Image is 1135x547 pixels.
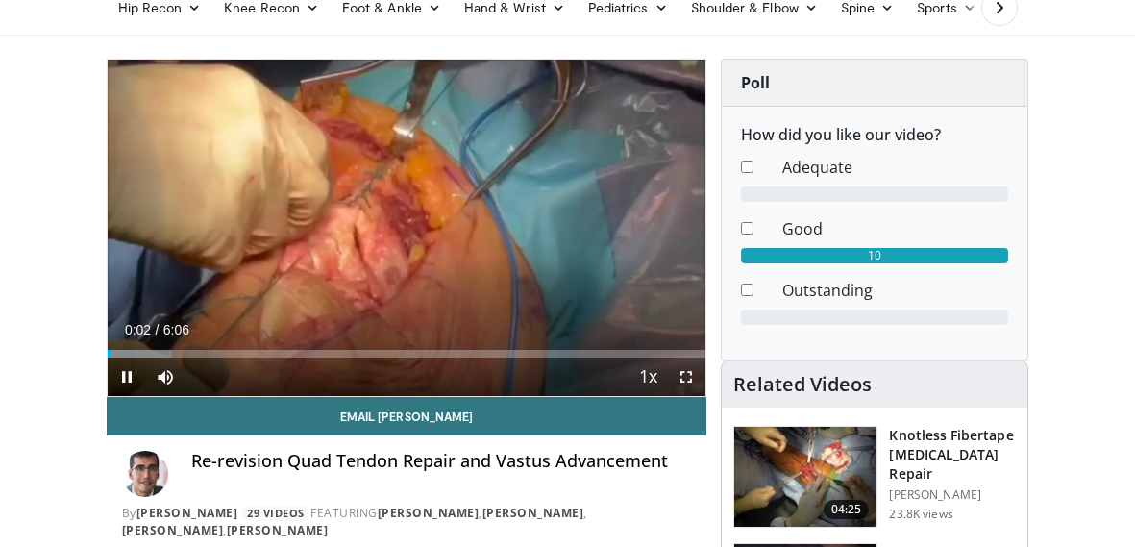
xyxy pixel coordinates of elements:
h4: Re-revision Quad Tendon Repair and Vastus Advancement [191,451,692,472]
span: 6:06 [163,322,189,337]
a: [PERSON_NAME] [136,505,238,521]
h3: Knotless Fibertape [MEDICAL_DATA] Repair [889,426,1016,484]
img: Avatar [122,451,168,497]
a: [PERSON_NAME] [482,505,584,521]
button: Pause [108,358,146,396]
dd: Good [768,217,1023,240]
p: 23.8K views [889,507,952,522]
span: / [156,322,160,337]
a: [PERSON_NAME] [378,505,480,521]
button: Mute [146,358,185,396]
button: Playback Rate [629,358,667,396]
div: 10 [741,248,1008,263]
img: E-HI8y-Omg85H4KX4xMDoxOjBzMTt2bJ.150x105_q85_crop-smart_upscale.jpg [734,427,876,527]
h4: Related Videos [733,373,872,396]
dd: Outstanding [768,279,1023,302]
div: Progress Bar [108,350,706,358]
a: Email [PERSON_NAME] [107,397,707,435]
span: 04:25 [824,500,870,519]
div: By FEATURING , , , [122,505,692,539]
a: [PERSON_NAME] [227,522,329,538]
h6: How did you like our video? [741,126,1008,144]
a: [PERSON_NAME] [122,522,224,538]
a: 04:25 Knotless Fibertape [MEDICAL_DATA] Repair [PERSON_NAME] 23.8K views [733,426,1016,528]
video-js: Video Player [108,60,706,396]
span: 0:02 [125,322,151,337]
button: Fullscreen [667,358,705,396]
strong: Poll [741,72,770,93]
dd: Adequate [768,156,1023,179]
p: [PERSON_NAME] [889,487,1016,503]
a: 29 Videos [241,506,311,522]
